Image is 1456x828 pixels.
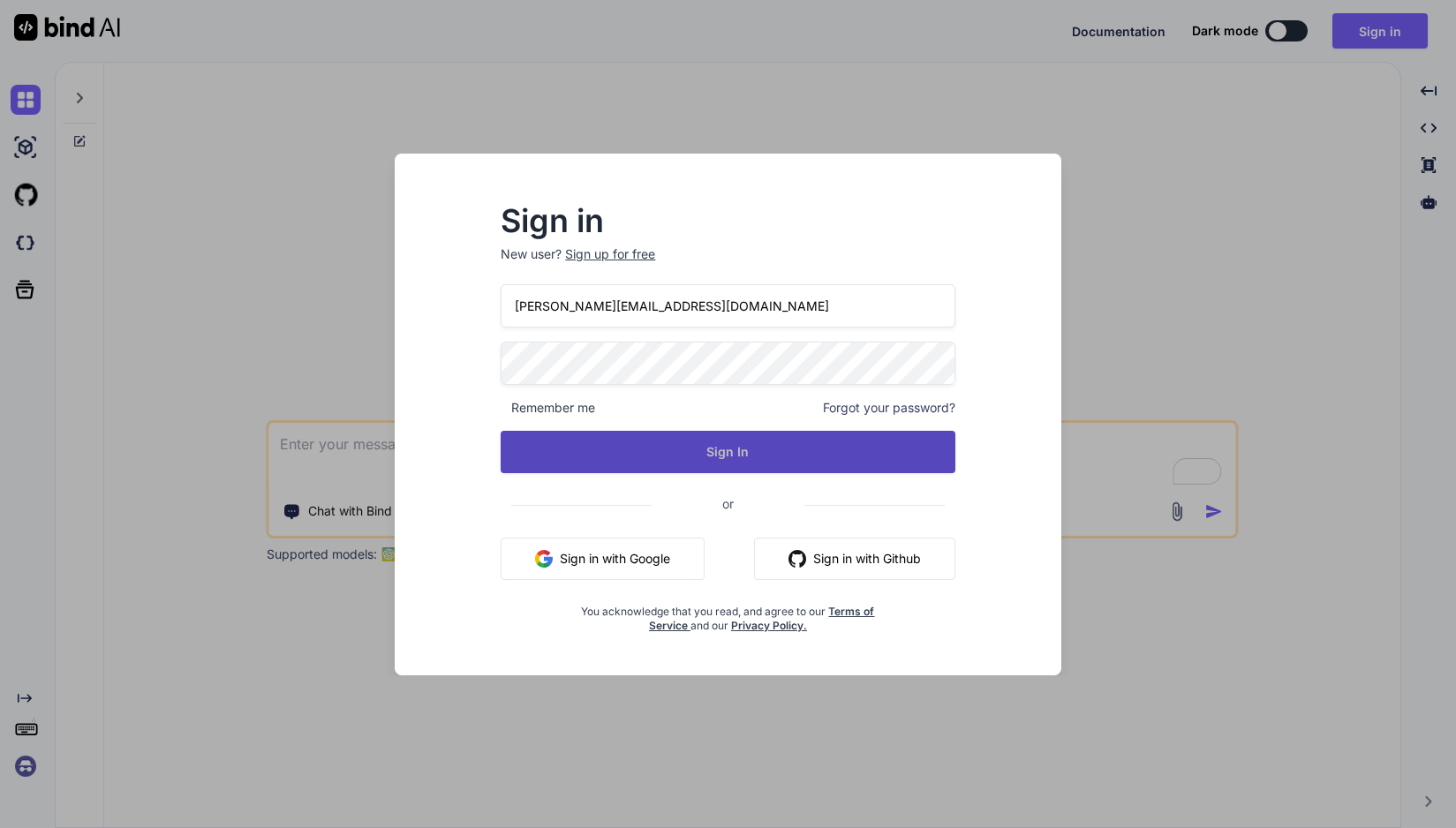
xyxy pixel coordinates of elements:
[731,619,807,632] a: Privacy Policy.
[501,538,705,580] button: Sign in with Google
[501,245,954,284] p: New user?
[501,284,954,327] input: Login or Email
[501,207,954,235] h2: Sign in
[577,594,879,633] div: You acknowledge that you read, and agree to our and our
[565,245,655,263] div: Sign up for free
[649,605,875,632] a: Terms of Service
[652,482,804,525] span: or
[823,399,955,417] span: Forgot your password?
[535,550,553,568] img: google
[501,431,954,473] button: Sign In
[754,538,955,580] button: Sign in with Github
[788,550,806,568] img: github
[501,399,595,417] span: Remember me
